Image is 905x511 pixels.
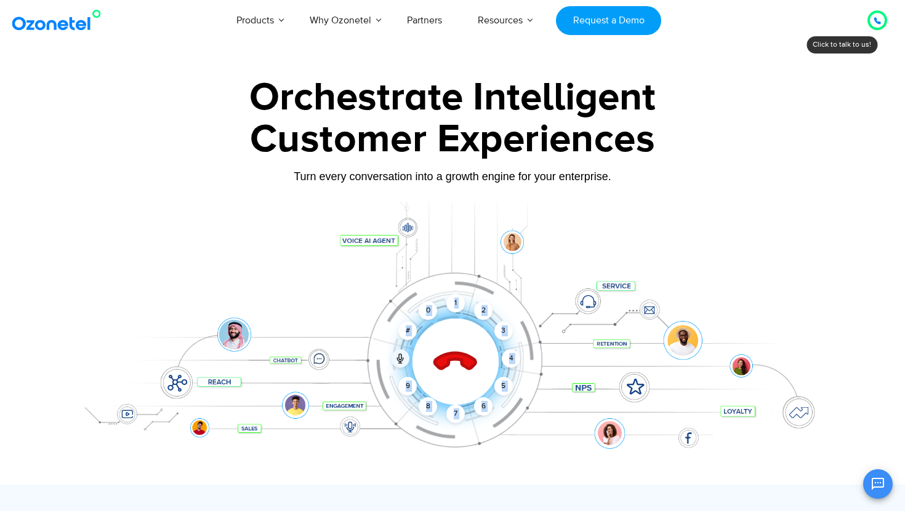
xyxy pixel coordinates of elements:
[494,322,513,340] div: 3
[68,78,837,117] div: Orchestrate Intelligent
[474,397,493,416] div: 6
[398,322,417,340] div: #
[398,377,417,395] div: 9
[494,377,513,395] div: 5
[556,6,661,35] a: Request a Demo
[446,405,465,423] div: 7
[68,110,837,169] div: Customer Experiences
[863,469,893,499] button: Open chat
[502,349,520,368] div: 4
[419,397,437,416] div: 8
[474,301,493,320] div: 2
[68,170,837,183] div: Turn every conversation into a growth engine for your enterprise.
[419,301,437,320] div: 0
[446,294,465,312] div: 1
